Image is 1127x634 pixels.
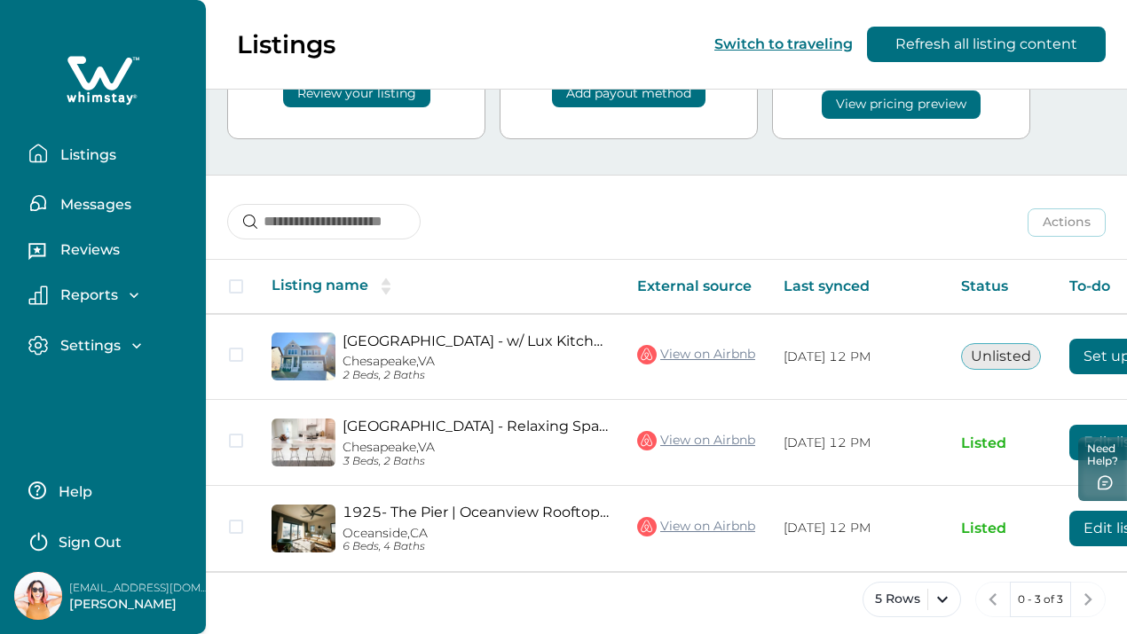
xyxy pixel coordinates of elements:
[863,582,961,617] button: 5 Rows
[237,29,335,59] p: Listings
[947,260,1055,314] th: Status
[343,504,609,521] a: 1925- The Pier | Oceanview Rooftop w/ HOT TUB
[714,35,853,52] button: Switch to traveling
[343,455,609,468] p: 3 Beds, 2 Baths
[28,473,185,508] button: Help
[637,343,755,366] a: View on Airbnb
[975,582,1011,617] button: previous page
[637,429,755,452] a: View on Airbnb
[53,483,92,501] p: Help
[343,526,609,541] p: Oceanside, CA
[784,348,933,366] p: [DATE] 12 PM
[552,79,705,107] button: Add payout method
[784,434,933,452] p: [DATE] 12 PM
[55,241,120,259] p: Reviews
[257,260,623,314] th: Listing name
[55,337,121,355] p: Settings
[784,520,933,537] p: [DATE] 12 PM
[1018,591,1063,608] p: 0 - 3 of 3
[343,418,609,434] a: [GEOGRAPHIC_DATA] - Relaxing Space + Lux Kitchen
[272,505,335,552] img: propertyImage_1925- The Pier | Oceanview Rooftop w/ HOT TUB
[55,196,131,214] p: Messages
[343,540,609,553] p: 6 Beds, 4 Baths
[272,333,335,380] img: propertyImage_Chesapeake Haven - w/ Lux Kitchen
[343,369,609,382] p: 2 Beds, 2 Baths
[867,27,1106,62] button: Refresh all listing content
[283,79,430,107] button: Review your listing
[343,354,609,369] p: Chesapeake, VA
[55,286,118,304] p: Reports
[822,90,981,119] button: View pricing preview
[28,185,192,221] button: Messages
[623,260,769,314] th: External source
[1070,582,1106,617] button: next page
[343,333,609,349] a: [GEOGRAPHIC_DATA] - w/ Lux Kitchen
[637,515,755,538] a: View on Airbnb
[28,522,185,558] button: Sign Out
[28,335,192,356] button: Settings
[55,146,116,164] p: Listings
[1028,208,1106,237] button: Actions
[59,534,122,552] p: Sign Out
[961,343,1041,370] button: Unlisted
[961,434,1041,452] p: Listed
[28,286,192,305] button: Reports
[69,596,211,614] p: [PERSON_NAME]
[769,260,947,314] th: Last synced
[343,440,609,455] p: Chesapeake, VA
[368,278,404,295] button: sorting
[1010,582,1071,617] button: 0 - 3 of 3
[14,572,62,620] img: Whimstay Host
[69,579,211,597] p: [EMAIL_ADDRESS][DOMAIN_NAME]
[961,520,1041,537] p: Listed
[272,419,335,466] img: propertyImage_Chesapeake Haven - Relaxing Space + Lux Kitchen
[28,136,192,171] button: Listings
[28,235,192,270] button: Reviews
